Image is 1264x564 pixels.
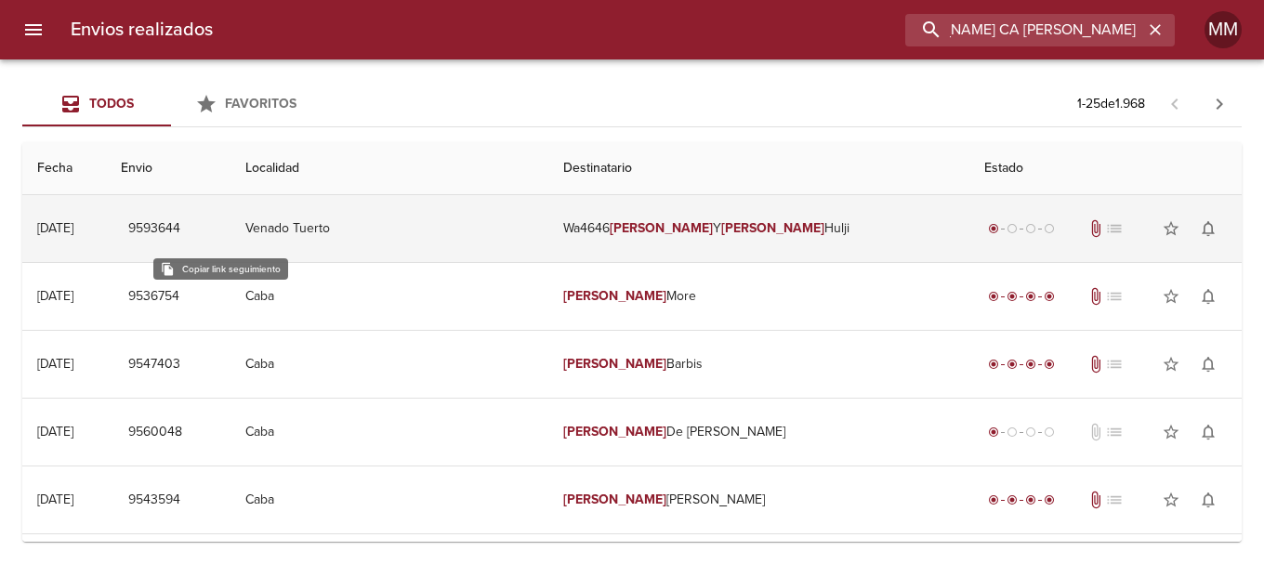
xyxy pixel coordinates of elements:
[121,415,190,450] button: 9560048
[548,331,969,398] td: Barbis
[988,359,999,370] span: radio_button_checked
[548,399,969,466] td: De [PERSON_NAME]
[1152,210,1190,247] button: Agregar a favoritos
[1025,426,1036,438] span: radio_button_unchecked
[37,220,73,236] div: [DATE]
[1105,355,1124,374] span: No tiene pedido asociado
[11,7,56,52] button: menu
[1152,94,1197,112] span: Pagina anterior
[610,220,713,236] em: [PERSON_NAME]
[1105,219,1124,238] span: No tiene pedido asociado
[1007,359,1018,370] span: radio_button_checked
[1190,278,1227,315] button: Activar notificaciones
[1025,359,1036,370] span: radio_button_checked
[1199,219,1218,238] span: notifications_none
[230,195,549,262] td: Venado Tuerto
[548,142,969,195] th: Destinatario
[969,142,1242,195] th: Estado
[230,263,549,330] td: Caba
[984,355,1059,374] div: Entregado
[1105,423,1124,441] span: No tiene pedido asociado
[1162,423,1180,441] span: star_border
[1162,355,1180,374] span: star_border
[1025,291,1036,302] span: radio_button_checked
[1105,491,1124,509] span: No tiene pedido asociado
[230,399,549,466] td: Caba
[121,212,188,246] button: 9593644
[988,494,999,505] span: radio_button_checked
[1205,11,1242,48] div: MM
[563,288,666,304] em: [PERSON_NAME]
[1199,355,1218,374] span: notifications_none
[1086,287,1105,306] span: Tiene documentos adjuntos
[984,423,1059,441] div: Generado
[1162,219,1180,238] span: star_border
[1162,491,1180,509] span: star_border
[1077,95,1145,113] p: 1 - 25 de 1.968
[230,466,549,533] td: Caba
[128,489,180,512] span: 9543594
[1190,481,1227,518] button: Activar notificaciones
[984,287,1059,306] div: Entregado
[22,142,106,195] th: Fecha
[1105,287,1124,306] span: No tiene pedido asociado
[128,353,180,376] span: 9547403
[71,15,213,45] h6: Envios realizados
[1086,491,1105,509] span: Tiene documentos adjuntos
[1086,423,1105,441] span: No tiene documentos adjuntos
[1007,494,1018,505] span: radio_button_checked
[128,421,182,444] span: 9560048
[1190,413,1227,451] button: Activar notificaciones
[1205,11,1242,48] div: Abrir información de usuario
[563,356,666,372] em: [PERSON_NAME]
[1007,291,1018,302] span: radio_button_checked
[563,492,666,507] em: [PERSON_NAME]
[984,219,1059,238] div: Generado
[988,223,999,234] span: radio_button_checked
[1199,287,1218,306] span: notifications_none
[128,285,179,308] span: 9536754
[1152,481,1190,518] button: Agregar a favoritos
[1044,426,1055,438] span: radio_button_unchecked
[37,288,73,304] div: [DATE]
[548,263,969,330] td: More
[1007,426,1018,438] span: radio_button_unchecked
[1190,210,1227,247] button: Activar notificaciones
[1152,346,1190,383] button: Agregar a favoritos
[1199,423,1218,441] span: notifications_none
[1044,494,1055,505] span: radio_button_checked
[548,195,969,262] td: Wa4646 Y Hulji
[1197,82,1242,126] span: Pagina siguiente
[89,96,134,111] span: Todos
[988,291,999,302] span: radio_button_checked
[22,82,320,126] div: Tabs Envios
[1044,223,1055,234] span: radio_button_unchecked
[37,356,73,372] div: [DATE]
[905,14,1143,46] input: buscar
[121,483,188,518] button: 9543594
[1007,223,1018,234] span: radio_button_unchecked
[1162,287,1180,306] span: star_border
[128,217,180,241] span: 9593644
[106,142,230,195] th: Envio
[563,424,666,439] em: [PERSON_NAME]
[721,220,824,236] em: [PERSON_NAME]
[1086,219,1105,238] span: Tiene documentos adjuntos
[230,142,549,195] th: Localidad
[1025,223,1036,234] span: radio_button_unchecked
[121,280,187,314] button: 9536754
[37,492,73,507] div: [DATE]
[1044,359,1055,370] span: radio_button_checked
[121,348,188,382] button: 9547403
[548,466,969,533] td: [PERSON_NAME]
[230,331,549,398] td: Caba
[1199,491,1218,509] span: notifications_none
[1086,355,1105,374] span: Tiene documentos adjuntos
[988,426,999,438] span: radio_button_checked
[1025,494,1036,505] span: radio_button_checked
[1152,413,1190,451] button: Agregar a favoritos
[1152,278,1190,315] button: Agregar a favoritos
[37,424,73,439] div: [DATE]
[1044,291,1055,302] span: radio_button_checked
[984,491,1059,509] div: Entregado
